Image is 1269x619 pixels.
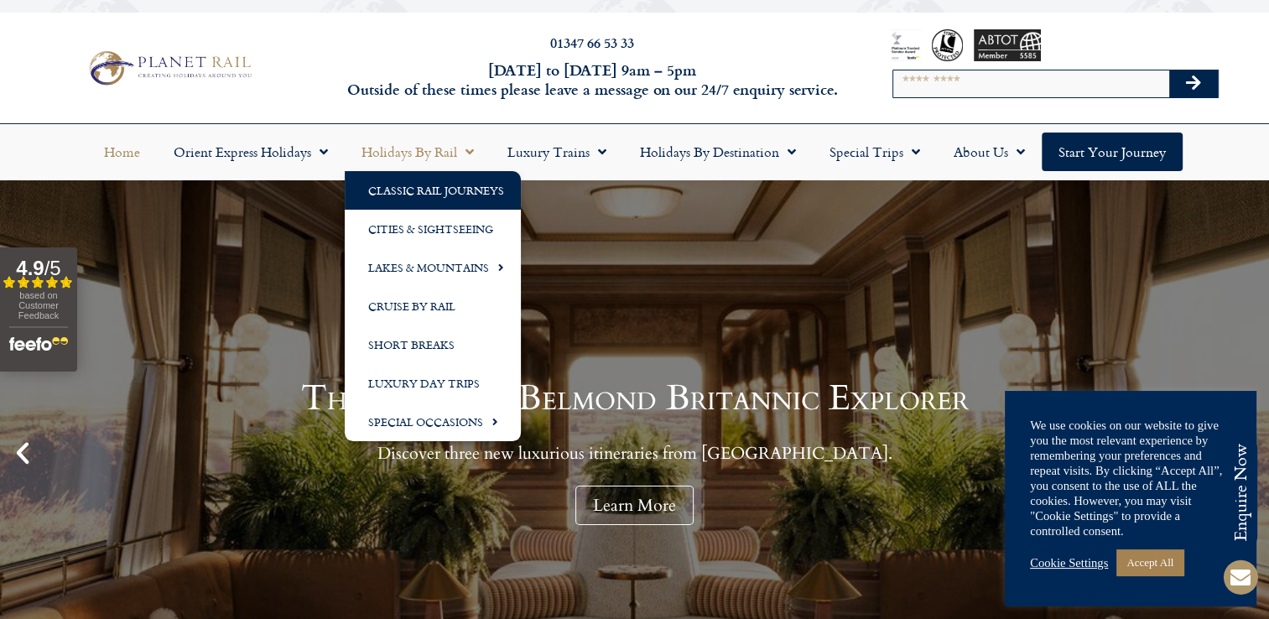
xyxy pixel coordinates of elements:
[491,133,623,171] a: Luxury Trains
[157,133,345,171] a: Orient Express Holidays
[345,325,521,364] a: Short Breaks
[345,133,491,171] a: Holidays by Rail
[813,133,937,171] a: Special Trips
[1042,133,1183,171] a: Start your Journey
[8,133,1261,171] nav: Menu
[345,210,521,248] a: Cities & Sightseeing
[345,403,521,441] a: Special Occasions
[342,60,841,100] h6: [DATE] to [DATE] 9am – 5pm Outside of these times please leave a message on our 24/7 enquiry serv...
[1116,549,1183,575] a: Accept All
[82,47,256,90] img: Planet Rail Train Holidays Logo
[345,248,521,287] a: Lakes & Mountains
[8,439,37,467] div: Previous slide
[345,171,521,210] a: Classic Rail Journeys
[937,133,1042,171] a: About Us
[623,133,813,171] a: Holidays by Destination
[301,381,969,416] h1: The All New Belmond Britannic Explorer
[301,443,969,464] p: Discover three new luxurious itineraries from [GEOGRAPHIC_DATA].
[1030,418,1231,538] div: We use cookies on our website to give you the most relevant experience by remembering your prefer...
[87,133,157,171] a: Home
[345,364,521,403] a: Luxury Day Trips
[575,486,694,525] div: Learn More
[1030,555,1108,570] a: Cookie Settings
[345,287,521,325] a: Cruise by Rail
[1169,70,1218,97] button: Search
[550,33,634,52] a: 01347 66 53 33
[345,171,521,441] ul: Holidays by Rail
